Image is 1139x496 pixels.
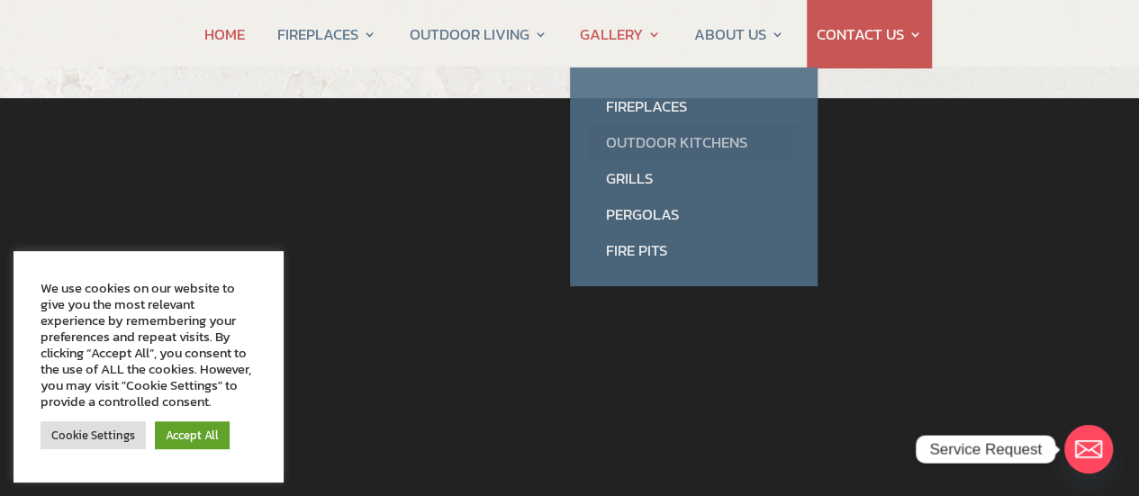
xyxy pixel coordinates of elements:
a: Cookie Settings [41,421,146,449]
a: Email [1064,425,1113,473]
a: Accept All [155,421,230,449]
a: Grills [588,160,800,196]
a: Pergolas [588,196,800,232]
a: Outdoor Kitchens [588,124,800,160]
a: Fireplaces [588,88,800,124]
a: Fire Pits [588,232,800,268]
div: We use cookies on our website to give you the most relevant experience by remembering your prefer... [41,280,257,410]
